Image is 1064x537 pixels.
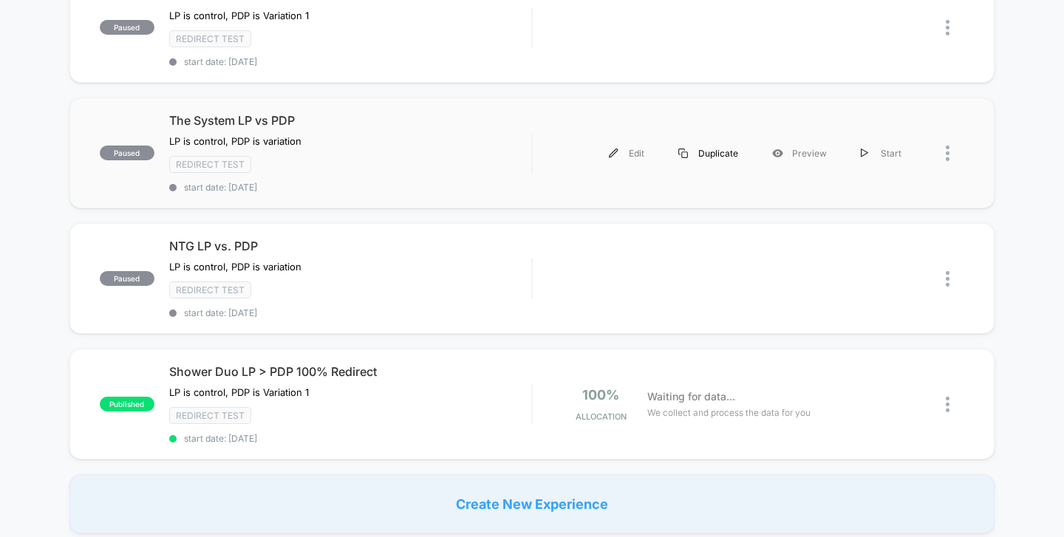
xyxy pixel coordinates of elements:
span: Redirect Test [169,156,251,173]
span: start date: [DATE] [169,307,532,318]
span: Shower Duo LP > PDP 100% Redirect [169,364,532,379]
div: Preview [755,137,844,170]
span: start date: [DATE] [169,433,532,444]
div: Edit [592,137,661,170]
span: start date: [DATE] [169,182,532,193]
span: Allocation [576,411,627,422]
span: 100% [582,387,619,403]
span: Redirect Test [169,281,251,298]
img: menu [678,148,688,158]
span: published [100,397,154,411]
span: LP is control, PDP is variation [169,135,301,147]
span: Waiting for data... [647,389,735,405]
span: start date: [DATE] [169,56,532,67]
span: The System LP vs PDP [169,113,532,128]
span: Redirect Test [169,30,251,47]
span: paused [100,146,154,160]
span: We collect and process the data for you [647,406,811,420]
img: menu [609,148,618,158]
img: close [946,20,949,35]
span: NTG LP vs. PDP [169,239,532,253]
img: close [946,271,949,287]
img: menu [861,148,868,158]
div: Start [844,137,918,170]
div: Create New Experience [69,474,995,533]
span: LP is control, PDP is Variation 1 [169,10,309,21]
img: close [946,397,949,412]
span: LP is control, PDP is variation [169,261,301,273]
span: Redirect Test [169,407,251,424]
div: Duplicate [661,137,755,170]
span: paused [100,20,154,35]
span: LP is control, PDP is Variation 1 [169,386,309,398]
span: paused [100,271,154,286]
img: close [946,146,949,161]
